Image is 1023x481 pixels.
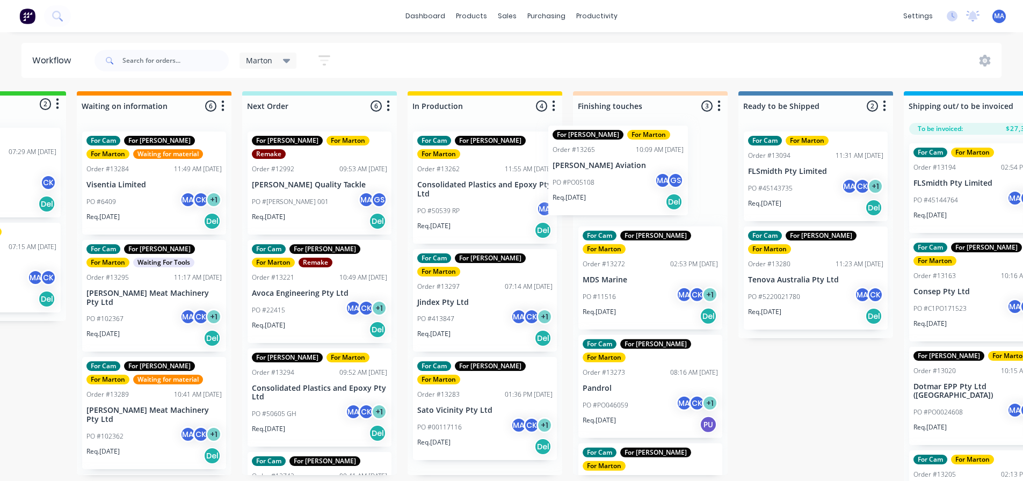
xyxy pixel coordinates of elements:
[247,100,353,112] input: Enter column name…
[994,11,1004,21] span: MA
[909,100,1014,112] input: Enter column name…
[536,100,547,112] span: 4
[19,8,35,24] img: Factory
[205,100,216,112] span: 6
[522,8,571,24] div: purchasing
[918,124,963,134] span: To be invoiced:
[571,8,623,24] div: productivity
[40,98,51,110] span: 2
[82,100,187,112] input: Enter column name…
[32,54,76,67] div: Workflow
[451,8,492,24] div: products
[867,100,878,112] span: 2
[898,8,938,24] div: settings
[412,100,518,112] input: Enter column name…
[371,100,382,112] span: 6
[578,100,684,112] input: Enter column name…
[743,100,849,112] input: Enter column name…
[701,100,713,112] span: 3
[492,8,522,24] div: sales
[400,8,451,24] a: dashboard
[122,50,229,71] input: Search for orders...
[246,55,272,66] span: Marton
